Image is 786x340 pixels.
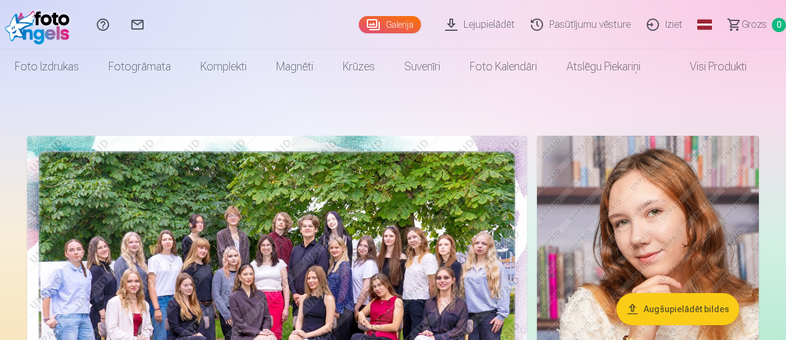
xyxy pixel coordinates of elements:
[5,5,76,44] img: /fa1
[616,293,739,325] button: Augšupielādēt bildes
[455,49,552,84] a: Foto kalendāri
[261,49,328,84] a: Magnēti
[328,49,390,84] a: Krūzes
[742,17,767,32] span: Grozs
[390,49,455,84] a: Suvenīri
[772,18,786,32] span: 0
[94,49,186,84] a: Fotogrāmata
[552,49,655,84] a: Atslēgu piekariņi
[655,49,761,84] a: Visi produkti
[186,49,261,84] a: Komplekti
[359,16,421,33] a: Galerija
